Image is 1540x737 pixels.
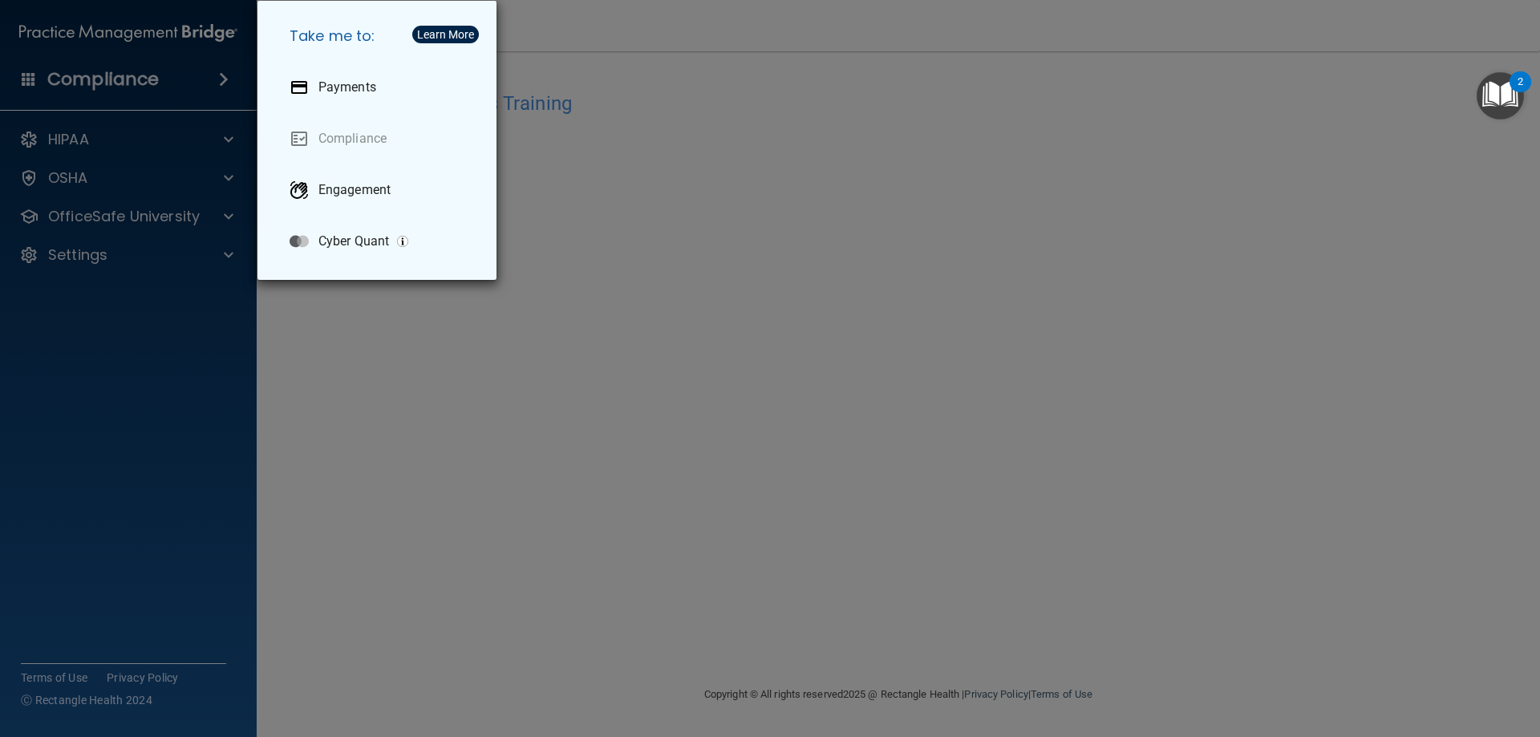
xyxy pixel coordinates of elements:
[1262,623,1521,687] iframe: Drift Widget Chat Controller
[277,14,484,59] h5: Take me to:
[318,182,391,198] p: Engagement
[277,116,484,161] a: Compliance
[277,168,484,213] a: Engagement
[277,219,484,264] a: Cyber Quant
[417,29,474,40] div: Learn More
[1477,72,1524,119] button: Open Resource Center, 2 new notifications
[412,26,479,43] button: Learn More
[318,79,376,95] p: Payments
[318,233,389,249] p: Cyber Quant
[1518,82,1523,103] div: 2
[277,65,484,110] a: Payments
